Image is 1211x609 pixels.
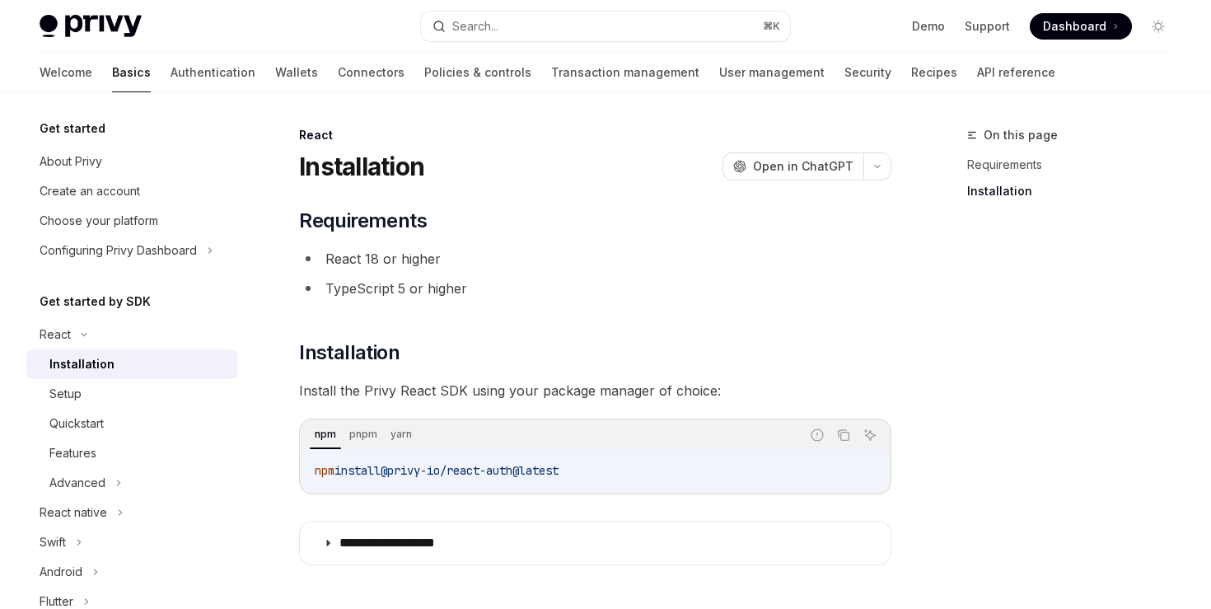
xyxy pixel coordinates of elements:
[424,53,531,92] a: Policies & controls
[551,53,699,92] a: Transaction management
[26,438,237,468] a: Features
[26,147,237,176] a: About Privy
[421,12,789,41] button: Search...⌘K
[40,15,142,38] img: light logo
[299,152,424,181] h1: Installation
[40,241,197,260] div: Configuring Privy Dashboard
[833,424,854,446] button: Copy the contents from the code block
[26,176,237,206] a: Create an account
[40,325,71,344] div: React
[1030,13,1132,40] a: Dashboard
[338,53,404,92] a: Connectors
[40,181,140,201] div: Create an account
[1043,18,1106,35] span: Dashboard
[26,349,237,379] a: Installation
[299,127,891,143] div: React
[310,424,341,444] div: npm
[40,211,158,231] div: Choose your platform
[344,424,382,444] div: pnpm
[40,532,66,552] div: Swift
[40,562,82,582] div: Android
[763,20,780,33] span: ⌘ K
[381,463,559,478] span: @privy-io/react-auth@latest
[299,379,891,402] span: Install the Privy React SDK using your package manager of choice:
[49,443,96,463] div: Features
[911,53,957,92] a: Recipes
[977,53,1055,92] a: API reference
[40,152,102,171] div: About Privy
[40,503,107,522] div: React native
[40,119,105,138] h5: Get started
[299,340,400,366] span: Installation
[49,414,104,433] div: Quickstart
[26,206,237,236] a: Choose your platform
[334,463,381,478] span: install
[753,158,853,175] span: Open in ChatGPT
[26,379,237,409] a: Setup
[722,152,863,180] button: Open in ChatGPT
[807,424,828,446] button: Report incorrect code
[844,53,891,92] a: Security
[719,53,825,92] a: User management
[386,424,417,444] div: yarn
[40,292,151,312] h5: Get started by SDK
[912,18,945,35] a: Demo
[112,53,151,92] a: Basics
[967,152,1185,178] a: Requirements
[275,53,318,92] a: Wallets
[26,409,237,438] a: Quickstart
[299,277,891,300] li: TypeScript 5 or higher
[171,53,255,92] a: Authentication
[965,18,1010,35] a: Support
[49,384,82,404] div: Setup
[299,247,891,270] li: React 18 or higher
[49,473,105,493] div: Advanced
[452,16,498,36] div: Search...
[967,178,1185,204] a: Installation
[984,125,1058,145] span: On this page
[299,208,427,234] span: Requirements
[49,354,115,374] div: Installation
[1145,13,1171,40] button: Toggle dark mode
[315,463,334,478] span: npm
[859,424,881,446] button: Ask AI
[40,53,92,92] a: Welcome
